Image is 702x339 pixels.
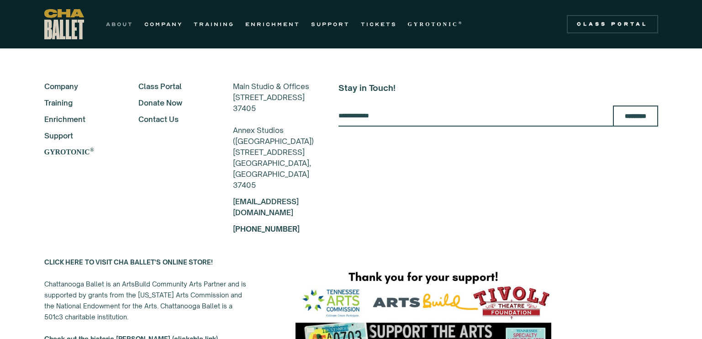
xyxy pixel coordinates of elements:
sup: ® [90,147,94,153]
a: [PHONE_NUMBER] [233,224,300,233]
a: TICKETS [361,19,397,30]
a: Class Portal [567,15,658,33]
a: Training [44,97,114,108]
a: Donate Now [138,97,208,108]
h5: Stay in Touch! [338,81,658,95]
a: COMPANY [144,19,183,30]
strong: GYROTONIC [408,21,459,27]
a: CLICK HERE TO VISIT CHA BALLET'S ONLINE STORE! [44,258,213,266]
a: Enrichment [44,114,114,125]
a: GYROTONIC® [44,147,114,158]
form: Email Form [338,106,658,127]
a: ABOUT [106,19,133,30]
a: ENRICHMENT [245,19,300,30]
div: Main Studio & Offices [STREET_ADDRESS] 37405 Annex Studios ([GEOGRAPHIC_DATA]) [STREET_ADDRESS] [... [233,81,314,191]
a: SUPPORT [311,19,350,30]
strong: GYROTONIC [44,148,90,156]
a: home [44,9,84,39]
a: GYROTONIC® [408,19,464,30]
a: Support [44,130,114,141]
a: [EMAIL_ADDRESS][DOMAIN_NAME] [233,197,299,217]
a: Class Portal [138,81,208,92]
a: Company [44,81,114,92]
a: Contact Us [138,114,208,125]
a: TRAINING [194,19,234,30]
sup: ® [459,21,464,25]
div: Class Portal [572,21,653,28]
